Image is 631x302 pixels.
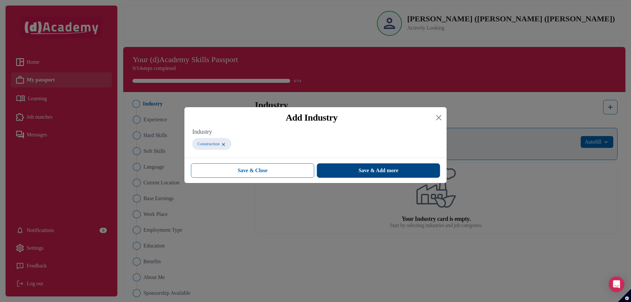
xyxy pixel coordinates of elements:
button: Set cookie preferences [618,289,631,302]
button: Save & Close [191,163,314,178]
div: Open Intercom Messenger [609,276,624,292]
span: Save & Close [238,167,268,174]
div: Add Industry [190,112,433,123]
label: Construction [198,141,220,147]
button: Save & Add more [317,163,440,178]
span: Save & Add more [359,167,398,174]
label: Industry [192,128,439,135]
img: ... [221,142,226,147]
button: Close [433,112,444,123]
